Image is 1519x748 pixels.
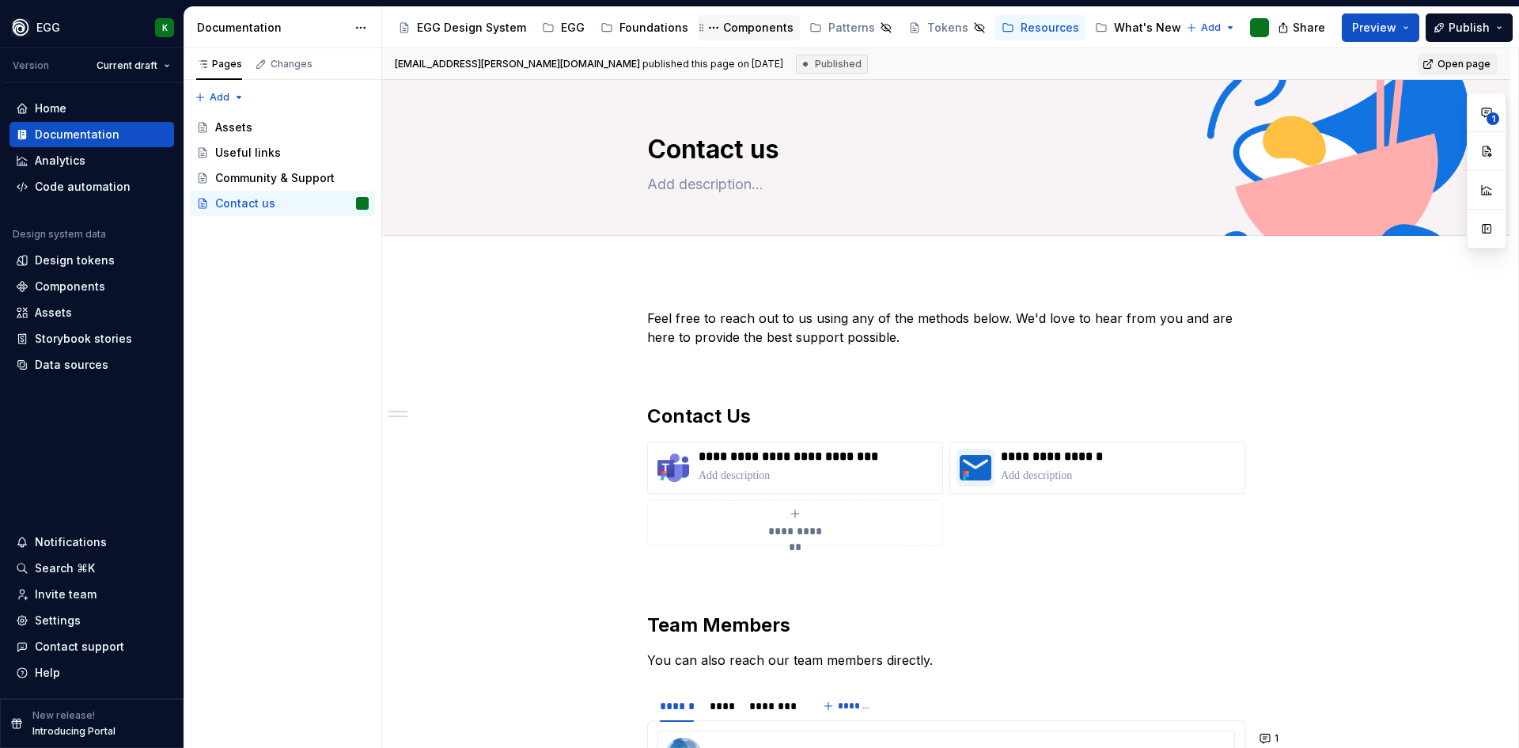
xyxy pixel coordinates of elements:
[417,20,526,36] div: EGG Design System
[1449,20,1490,36] span: Publish
[9,608,174,633] a: Settings
[32,709,95,722] p: New release!
[654,449,692,487] img: 3167448a-84d8-489e-8488-07cb71d9c0bc.png
[1181,17,1241,39] button: Add
[392,12,1178,44] div: Page tree
[35,305,72,321] div: Assets
[215,120,252,135] div: Assets
[9,300,174,325] a: Assets
[35,639,124,655] div: Contact support
[796,55,868,74] div: Published
[1114,20,1181,36] div: What's New
[36,20,60,36] div: EGG
[13,59,49,72] div: Version
[190,140,375,165] a: Useful links
[395,58,783,70] span: published this page on [DATE]
[9,582,174,607] a: Invite team
[619,20,688,36] div: Foundations
[35,613,81,628] div: Settings
[215,196,275,211] div: Contact us
[35,560,95,576] div: Search ⌘K
[9,660,174,685] button: Help
[190,115,375,140] a: Assets
[536,15,591,40] a: EGG
[196,58,242,70] div: Pages
[1201,21,1221,34] span: Add
[1438,58,1491,70] span: Open page
[561,20,585,36] div: EGG
[698,15,800,40] a: Components
[9,634,174,659] button: Contact support
[35,357,108,373] div: Data sources
[395,58,640,70] span: [EMAIL_ADDRESS][PERSON_NAME][DOMAIN_NAME]
[1418,53,1498,75] a: Open page
[271,58,313,70] div: Changes
[215,145,281,161] div: Useful links
[190,191,375,216] a: Contact us
[35,665,60,681] div: Help
[902,15,992,40] a: Tokens
[647,651,1245,670] p: You can also reach our team members directly.
[162,21,168,34] div: K
[594,15,695,40] a: Foundations
[35,153,85,169] div: Analytics
[9,248,174,273] a: Design tokens
[89,55,177,77] button: Current draft
[32,725,116,738] p: Introducing Portal
[1270,13,1335,42] button: Share
[197,20,347,36] div: Documentation
[828,20,875,36] div: Patterns
[647,309,1245,347] p: Feel free to reach out to us using any of the methods below. We'd love to hear from you and are h...
[723,20,794,36] div: Components
[97,59,157,72] span: Current draft
[210,91,229,104] span: Add
[9,96,174,121] a: Home
[9,174,174,199] a: Code automation
[35,101,66,116] div: Home
[35,587,97,602] div: Invite team
[9,326,174,351] a: Storybook stories
[1342,13,1419,42] button: Preview
[1021,20,1079,36] div: Resources
[644,131,1242,169] textarea: Contact us
[190,86,249,108] button: Add
[35,279,105,294] div: Components
[11,18,30,37] img: 87d06435-c97f-426c-aa5d-5eb8acd3d8b3.png
[1293,20,1325,36] span: Share
[9,530,174,555] button: Notifications
[3,10,180,44] button: EGGK
[9,122,174,147] a: Documentation
[35,179,131,195] div: Code automation
[927,20,968,36] div: Tokens
[392,15,532,40] a: EGG Design System
[215,170,335,186] div: Community & Support
[1352,20,1396,36] span: Preview
[9,352,174,378] a: Data sources
[803,15,899,40] a: Patterns
[190,165,375,191] a: Community & Support
[13,228,106,241] div: Design system data
[956,449,994,487] img: 25c985e2-32ee-4624-9a83-11392584b8a4.png
[9,556,174,581] button: Search ⌘K
[35,127,119,142] div: Documentation
[35,534,107,550] div: Notifications
[9,274,174,299] a: Components
[647,404,1245,429] h2: Contact Us
[1426,13,1513,42] button: Publish
[35,331,132,347] div: Storybook stories
[35,252,115,268] div: Design tokens
[995,15,1085,40] a: Resources
[1089,15,1188,40] a: What's New
[647,613,1245,638] h2: Team Members
[9,148,174,173] a: Analytics
[190,115,375,216] div: Page tree
[1275,732,1278,745] span: 1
